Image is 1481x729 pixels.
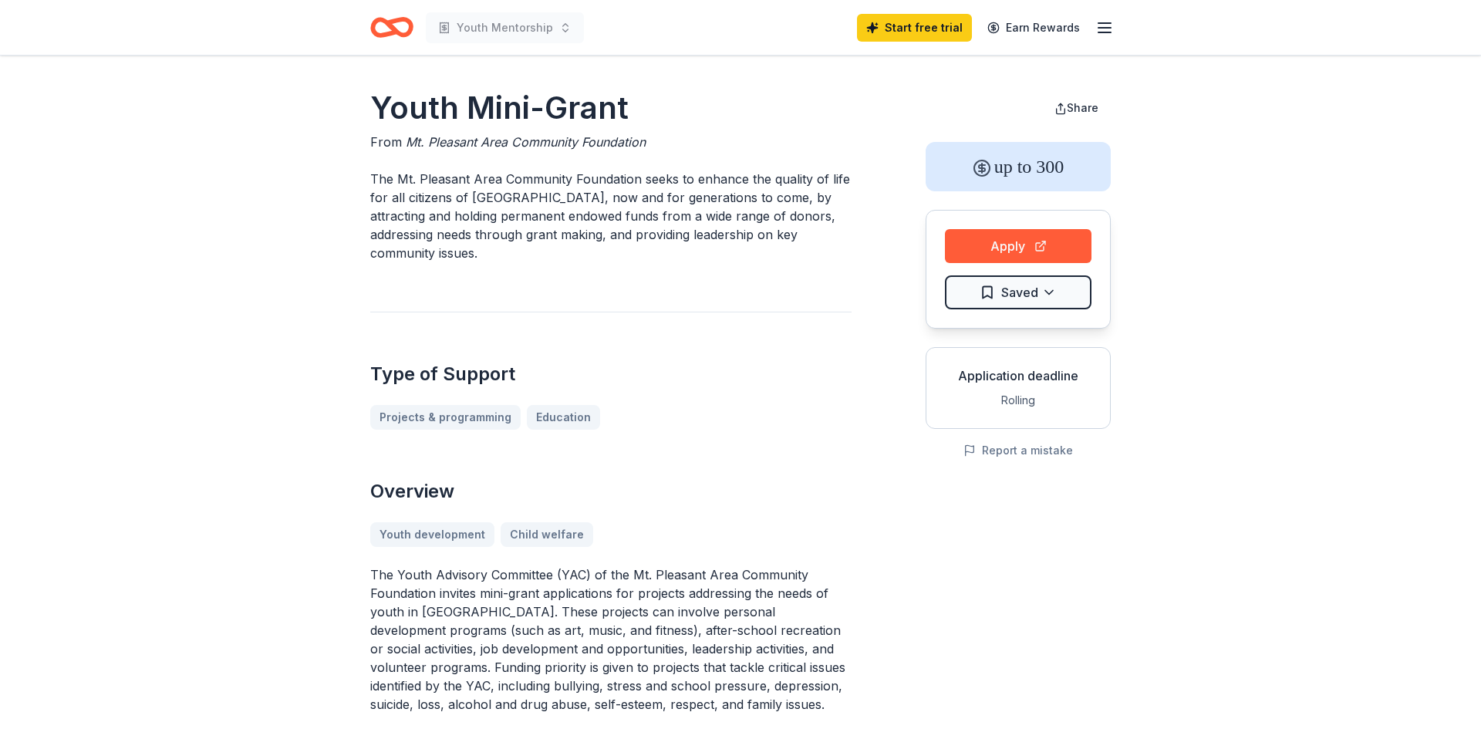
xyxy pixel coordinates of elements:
[945,275,1091,309] button: Saved
[370,86,852,130] h1: Youth Mini-Grant
[406,134,646,150] span: Mt. Pleasant Area Community Foundation
[939,366,1098,385] div: Application deadline
[370,362,852,386] h2: Type of Support
[1001,282,1038,302] span: Saved
[926,142,1111,191] div: up to 300
[939,391,1098,410] div: Rolling
[370,9,413,46] a: Home
[1067,101,1098,114] span: Share
[370,479,852,504] h2: Overview
[370,405,521,430] a: Projects & programming
[527,405,600,430] a: Education
[1042,93,1111,123] button: Share
[426,12,584,43] button: Youth Mentorship
[857,14,972,42] a: Start free trial
[978,14,1089,42] a: Earn Rewards
[370,170,852,262] p: The Mt. Pleasant Area Community Foundation seeks to enhance the quality of life for all citizens ...
[370,133,852,151] div: From
[457,19,553,37] span: Youth Mentorship
[963,441,1073,460] button: Report a mistake
[370,565,852,714] p: The Youth Advisory Committee (YAC) of the Mt. Pleasant Area Community Foundation invites mini-gra...
[945,229,1091,263] button: Apply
